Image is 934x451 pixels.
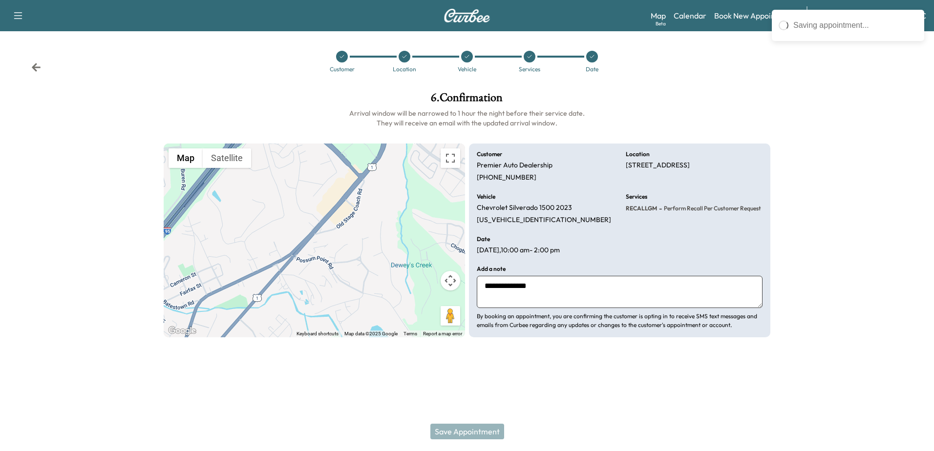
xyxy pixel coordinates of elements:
[441,271,460,290] button: Map camera controls
[793,20,917,31] div: Saving appointment...
[626,161,690,170] p: [STREET_ADDRESS]
[519,66,540,72] div: Services
[31,62,41,72] div: Back
[164,92,771,108] h1: 6 . Confirmation
[203,148,251,168] button: Show satellite imagery
[651,10,666,21] a: MapBeta
[674,10,706,21] a: Calendar
[477,266,506,272] h6: Add a note
[714,10,797,21] a: Book New Appointment
[586,66,598,72] div: Date
[477,204,572,212] p: Chevrolet Silverado 1500 2023
[477,312,763,329] p: By booking an appointment, you are confirming the customer is opting in to receive SMS text messa...
[166,325,198,337] img: Google
[166,325,198,337] a: Open this area in Google Maps (opens a new window)
[477,194,495,200] h6: Vehicle
[626,151,650,157] h6: Location
[330,66,355,72] div: Customer
[477,246,560,255] p: [DATE] , 10:00 am - 2:00 pm
[656,20,666,27] div: Beta
[477,161,552,170] p: Premier Auto Dealership
[626,194,647,200] h6: Services
[477,151,502,157] h6: Customer
[423,331,462,336] a: Report a map error
[458,66,476,72] div: Vehicle
[441,306,460,326] button: Drag Pegman onto the map to open Street View
[344,331,398,336] span: Map data ©2025 Google
[444,9,490,22] img: Curbee Logo
[477,173,536,182] p: [PHONE_NUMBER]
[169,148,203,168] button: Show street map
[477,236,490,242] h6: Date
[626,205,657,212] span: RECALLGM
[403,331,417,336] a: Terms (opens in new tab)
[477,216,611,225] p: [US_VEHICLE_IDENTIFICATION_NUMBER]
[393,66,416,72] div: Location
[297,330,339,337] button: Keyboard shortcuts
[164,108,771,128] h6: Arrival window will be narrowed to 1 hour the night before their service date. They will receive ...
[441,148,460,168] button: Toggle fullscreen view
[657,204,662,213] span: -
[662,205,761,212] span: Perform Recall Per Customer Request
